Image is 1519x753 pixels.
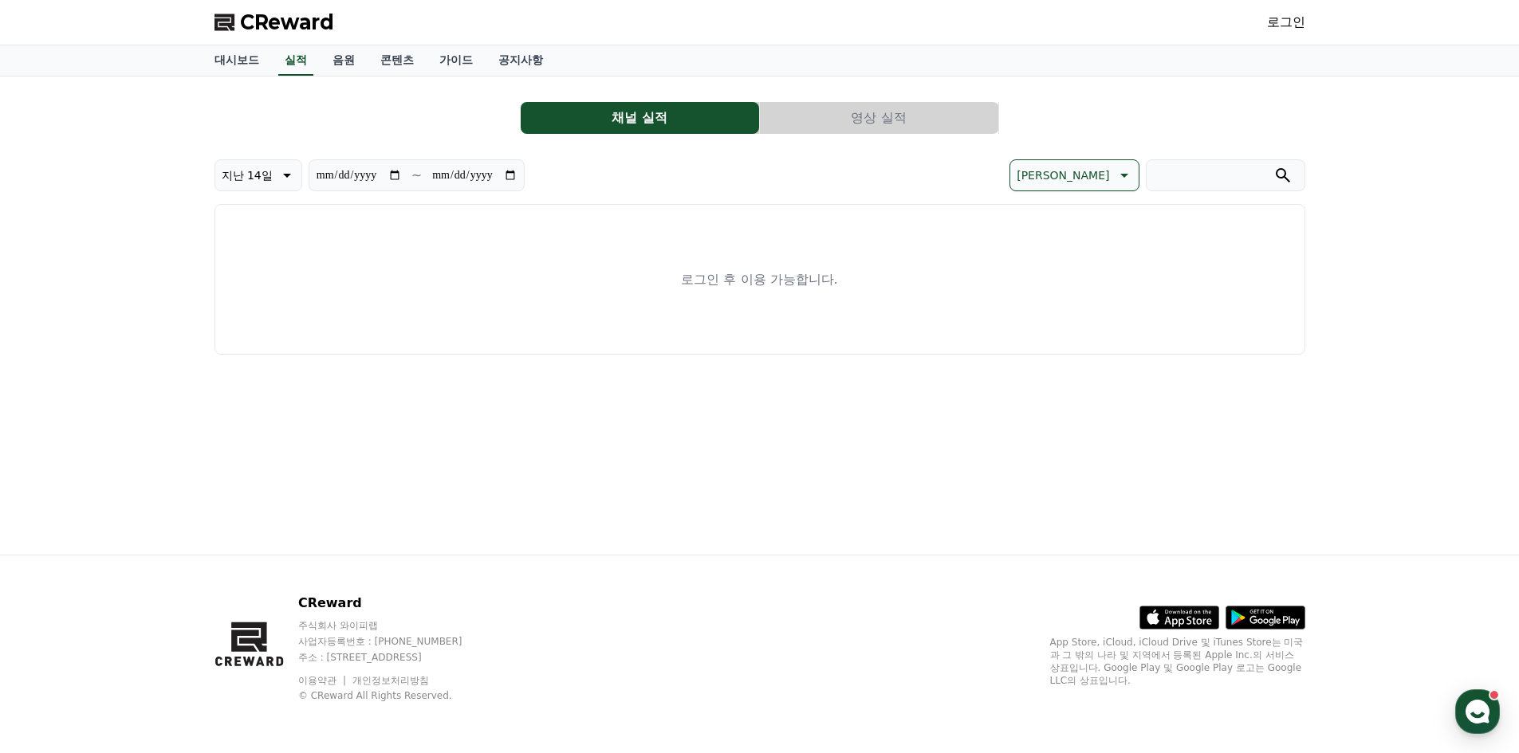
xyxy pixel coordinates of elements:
button: 채널 실적 [521,102,759,134]
p: 주식회사 와이피랩 [298,619,493,632]
a: 이용약관 [298,675,348,686]
a: 로그인 [1267,13,1305,32]
p: 사업자등록번호 : [PHONE_NUMBER] [298,635,493,648]
a: 가이드 [427,45,486,76]
button: 영상 실적 [760,102,998,134]
a: CReward [214,10,334,35]
p: [PERSON_NAME] [1017,164,1109,186]
p: 지난 14일 [222,164,273,186]
p: CReward [298,594,493,613]
a: 영상 실적 [760,102,999,134]
a: 채널 실적 [521,102,760,134]
p: ~ [411,166,422,185]
p: App Store, iCloud, iCloud Drive 및 iTunes Store는 미국과 그 밖의 나라 및 지역에서 등록된 Apple Inc.의 서비스 상표입니다. Goo... [1050,636,1305,687]
a: 실적 [278,45,313,76]
button: [PERSON_NAME] [1009,159,1139,191]
p: 주소 : [STREET_ADDRESS] [298,651,493,664]
a: 개인정보처리방침 [352,675,429,686]
p: 로그인 후 이용 가능합니다. [681,270,837,289]
span: CReward [240,10,334,35]
button: 지난 14일 [214,159,302,191]
a: 콘텐츠 [368,45,427,76]
a: 대시보드 [202,45,272,76]
a: 음원 [320,45,368,76]
a: 공지사항 [486,45,556,76]
p: © CReward All Rights Reserved. [298,689,493,702]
